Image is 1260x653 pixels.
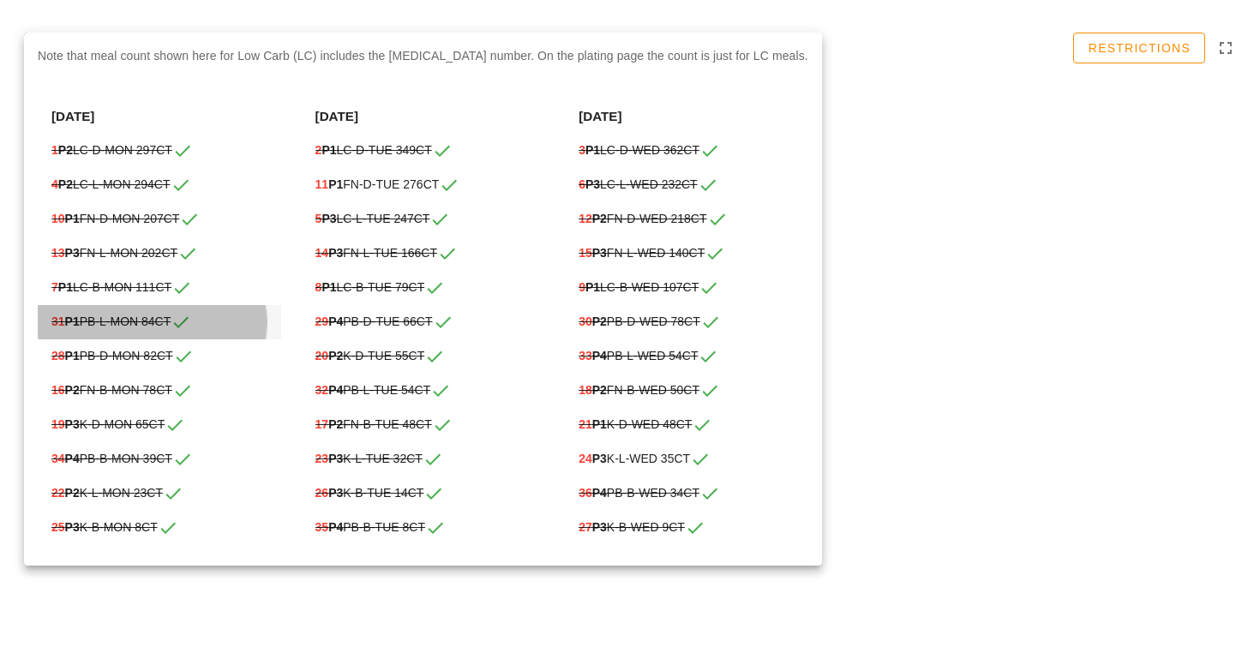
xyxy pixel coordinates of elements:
[315,177,329,191] span: 11
[592,246,607,260] b: P3
[579,312,795,332] div: PB-d-WED 78CT
[51,452,65,465] span: 34
[315,486,329,500] span: 26
[579,141,795,161] div: LC-d-WED 362CT
[585,177,600,191] b: P3
[579,315,592,328] span: 30
[315,417,329,431] span: 17
[579,349,592,362] span: 33
[579,243,795,264] div: FN-l-WED 140CT
[328,520,343,534] b: P4
[579,383,592,397] span: 18
[328,486,343,500] b: P3
[51,483,267,504] div: K-l-MON 23CT
[1073,33,1205,63] button: Restrictions
[579,520,592,534] span: 27
[51,243,267,264] div: FN-l-MON 202CT
[592,383,607,397] b: P2
[315,380,531,401] div: PB-l-TUE 54CT
[579,518,795,538] div: K-b-WED 9CT
[58,177,73,191] b: P2
[328,383,343,397] b: P4
[315,315,329,328] span: 29
[315,415,531,435] div: FN-b-TUE 48CT
[51,520,65,534] span: 25
[65,486,80,500] b: P2
[579,449,795,470] div: K-l-WED 35CT
[321,143,336,157] b: P1
[315,141,531,161] div: LC-d-TUE 349CT
[321,212,336,225] b: P3
[315,110,531,123] h3: [DATE]
[51,380,267,401] div: FN-b-MON 78CT
[315,346,531,367] div: K-d-TUE 55CT
[315,175,531,195] div: FN-d-TUE 276CT
[51,449,267,470] div: PB-b-MON 39CT
[585,280,600,294] b: P1
[65,349,80,362] b: P1
[579,212,592,225] span: 12
[315,280,322,294] span: 8
[65,212,80,225] b: P1
[51,209,267,230] div: FN-d-MON 207CT
[585,143,600,157] b: P1
[579,415,795,435] div: K-d-WED 48CT
[592,486,607,500] b: P4
[315,452,329,465] span: 23
[58,280,73,294] b: P1
[579,380,795,401] div: FN-b-WED 50CT
[315,278,531,298] div: LC-b-TUE 79CT
[51,417,65,431] span: 19
[579,246,592,260] span: 15
[592,212,607,225] b: P2
[592,520,607,534] b: P3
[328,417,343,431] b: P2
[51,486,65,500] span: 22
[65,452,80,465] b: P4
[579,486,592,500] span: 36
[65,417,80,431] b: P3
[328,315,343,328] b: P4
[51,278,267,298] div: LC-b-MON 111CT
[579,278,795,298] div: LC-b-WED 107CT
[592,349,607,362] b: P4
[51,518,267,538] div: K-b-MON 8CT
[592,452,607,465] b: P3
[65,520,80,534] b: P3
[51,177,58,191] span: 4
[315,520,329,534] span: 35
[328,452,343,465] b: P3
[328,246,343,260] b: P3
[65,315,80,328] b: P1
[579,175,795,195] div: LC-l-WED 232CT
[51,415,267,435] div: K-d-MON 65CT
[592,315,607,328] b: P2
[579,483,795,504] div: PB-b-WED 34CT
[51,383,65,397] span: 16
[592,417,607,431] b: P1
[579,177,585,191] span: 6
[579,209,795,230] div: FN-d-WED 218CT
[24,33,822,79] div: Note that meal count shown here for Low Carb (LC) includes the [MEDICAL_DATA] number. On the plat...
[315,349,329,362] span: 20
[1088,41,1191,55] span: Restrictions
[328,349,343,362] b: P2
[51,141,267,161] div: LC-d-MON 297CT
[51,246,65,260] span: 13
[51,143,58,157] span: 1
[315,449,531,470] div: K-l-TUE 32CT
[51,346,267,367] div: PB-d-MON 82CT
[315,518,531,538] div: PB-b-TUE 8CT
[579,280,585,294] span: 9
[579,110,795,123] h3: [DATE]
[315,246,329,260] span: 14
[315,209,531,230] div: LC-l-TUE 247CT
[51,175,267,195] div: LC-l-MON 294CT
[579,143,585,157] span: 3
[579,417,592,431] span: 21
[315,243,531,264] div: FN-l-TUE 166CT
[579,346,795,367] div: PB-l-WED 54CT
[579,452,592,465] span: 24
[315,143,322,157] span: 2
[51,315,65,328] span: 31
